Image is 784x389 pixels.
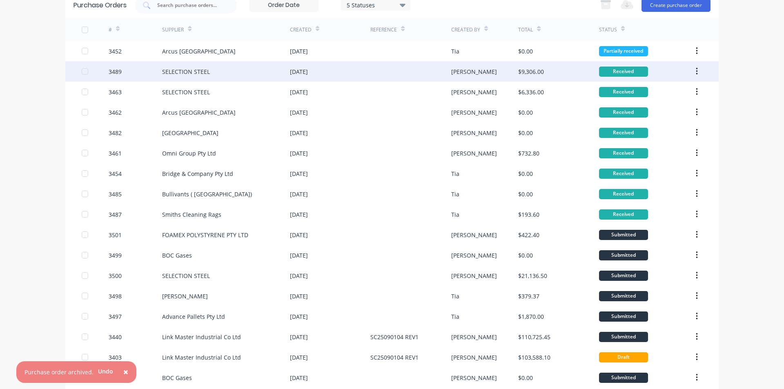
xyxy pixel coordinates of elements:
div: Link Master Industrial Co Ltd [162,333,241,341]
div: [PERSON_NAME] [451,67,497,76]
div: [DATE] [290,210,308,219]
div: Bullivants ( [GEOGRAPHIC_DATA]) [162,190,252,198]
div: 3498 [109,292,122,300]
div: Tia [451,312,459,321]
div: [DATE] [290,312,308,321]
div: [PERSON_NAME] [451,251,497,260]
div: Tia [451,210,459,219]
div: [PERSON_NAME] [451,129,497,137]
div: 3485 [109,190,122,198]
div: Arcus [GEOGRAPHIC_DATA] [162,108,236,117]
div: Tia [451,47,459,56]
div: SC25090104 REV1 [370,333,419,341]
div: Status [599,26,617,33]
div: Purchase order archived. [24,368,94,376]
div: [DATE] [290,190,308,198]
div: Received [599,148,648,158]
div: 3497 [109,312,122,321]
div: $1,870.00 [518,312,544,321]
div: 3499 [109,251,122,260]
div: $0.00 [518,47,533,56]
div: [DATE] [290,47,308,56]
div: $379.37 [518,292,539,300]
div: Link Master Industrial Co Ltd [162,353,241,362]
div: 3440 [109,333,122,341]
div: Received [599,209,648,220]
div: SC25090104 REV1 [370,353,419,362]
div: [PERSON_NAME] [451,373,497,382]
div: 3463 [109,88,122,96]
div: 3462 [109,108,122,117]
div: $0.00 [518,108,533,117]
div: $9,306.00 [518,67,544,76]
div: Advance Pallets Pty Ltd [162,312,225,321]
div: Omni Group Pty Ltd [162,149,216,158]
div: [PERSON_NAME] [162,292,208,300]
span: × [123,366,128,378]
div: $0.00 [518,251,533,260]
div: SELECTION STEEL [162,67,210,76]
div: [PERSON_NAME] [451,333,497,341]
input: Search purchase orders... [156,1,224,9]
div: 3500 [109,271,122,280]
div: $0.00 [518,373,533,382]
div: 3501 [109,231,122,239]
div: [PERSON_NAME] [451,88,497,96]
div: $6,336.00 [518,88,544,96]
div: $110,725.45 [518,333,550,341]
div: Submitted [599,271,648,281]
button: Close [115,362,136,382]
div: Submitted [599,373,648,383]
div: $0.00 [518,190,533,198]
div: Submitted [599,250,648,260]
div: Smiths Cleaning Rags [162,210,221,219]
div: $422.40 [518,231,539,239]
div: Tia [451,292,459,300]
div: Submitted [599,311,648,322]
div: 5 Statuses [347,0,405,9]
div: Partially received [599,46,648,56]
div: $21,136.50 [518,271,547,280]
div: Created By [451,26,480,33]
button: Undo [94,365,118,378]
div: Submitted [599,291,648,301]
div: Bridge & Company Pty Ltd [162,169,233,178]
div: $0.00 [518,129,533,137]
div: BOC Gases [162,251,192,260]
div: 3482 [109,129,122,137]
div: Tia [451,169,459,178]
div: SELECTION STEEL [162,88,210,96]
div: Received [599,107,648,118]
div: [DATE] [290,108,308,117]
div: Total [518,26,533,33]
div: [DATE] [290,129,308,137]
div: $732.80 [518,149,539,158]
div: [PERSON_NAME] [451,108,497,117]
div: [DATE] [290,88,308,96]
div: [DATE] [290,373,308,382]
div: [PERSON_NAME] [451,271,497,280]
div: Draft [599,352,648,362]
div: [PERSON_NAME] [451,353,497,362]
div: 3452 [109,47,122,56]
div: SELECTION STEEL [162,271,210,280]
div: Received [599,87,648,97]
div: Submitted [599,332,648,342]
div: 3461 [109,149,122,158]
div: BOC Gases [162,373,192,382]
div: [PERSON_NAME] [451,231,497,239]
div: Received [599,189,648,199]
div: [DATE] [290,271,308,280]
div: [DATE] [290,251,308,260]
div: Supplier [162,26,184,33]
div: Tia [451,190,459,198]
div: FOAMEX POLYSTYRENE PTY LTD [162,231,248,239]
div: Purchase Orders [73,0,127,10]
div: 3489 [109,67,122,76]
div: $0.00 [518,169,533,178]
div: 3487 [109,210,122,219]
div: 3454 [109,169,122,178]
div: [DATE] [290,231,308,239]
div: [DATE] [290,67,308,76]
div: [GEOGRAPHIC_DATA] [162,129,218,137]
